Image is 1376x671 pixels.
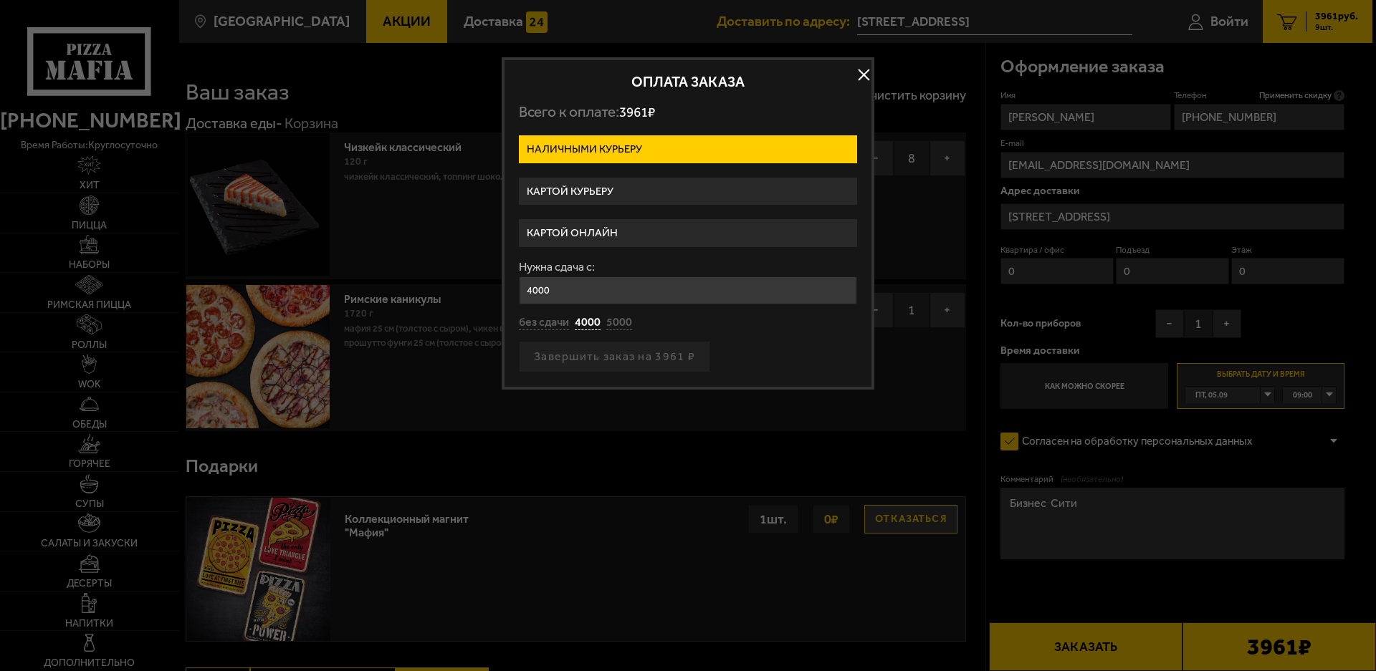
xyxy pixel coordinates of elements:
[519,219,857,247] label: Картой онлайн
[519,74,857,89] h2: Оплата заказа
[519,103,857,121] p: Всего к оплате:
[519,315,569,331] button: без сдачи
[519,135,857,163] label: Наличными курьеру
[606,315,632,331] button: 5000
[519,261,857,273] label: Нужна сдача с:
[619,104,655,120] span: 3961 ₽
[519,178,857,206] label: Картой курьеру
[575,315,601,331] button: 4000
